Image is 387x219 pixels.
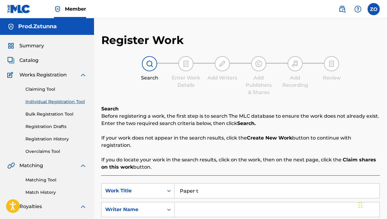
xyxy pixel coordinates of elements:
div: Writer Name [105,206,160,213]
span: Works Registration [19,71,67,79]
img: Works Registration [7,71,15,79]
a: Match History [25,189,87,196]
img: expand [79,71,87,79]
h5: Prod.Zstunna [18,23,57,30]
img: Summary [7,42,15,49]
p: Enter the two required search criteria below, then click [101,120,380,127]
strong: Create New Work [247,135,292,141]
strong: Search. [237,120,256,126]
a: Public Search [336,3,348,15]
img: step indicator icon for Search [146,60,153,67]
span: Summary [19,42,44,49]
img: step indicator icon for Enter Work Details [182,60,190,67]
p: If your work does not appear in the search results, click the button to continue with registration. [101,134,380,149]
div: Add Recording [280,74,310,89]
img: MLC Logo [7,5,31,13]
a: Claiming Tool [25,86,87,93]
div: Enter Work Details [171,74,201,89]
img: Catalog [7,57,15,64]
p: Before registering a work, the first step is to search The MLC database to ensure the work does n... [101,113,380,120]
iframe: Chat Widget [357,190,387,219]
img: step indicator icon for Review [328,60,335,67]
img: step indicator icon for Add Publishers & Shares [255,60,262,67]
span: Catalog [19,57,39,64]
iframe: Resource Center [370,136,387,185]
img: Accounts [7,23,15,30]
div: Search [134,74,165,82]
h2: Register Work [101,33,184,47]
img: expand [79,162,87,169]
div: Work Title [105,187,160,194]
div: Add Writers [207,74,237,82]
b: Search [101,106,119,112]
a: Individual Registration Tool [25,99,87,105]
img: step indicator icon for Add Writers [219,60,226,67]
a: Overclaims Tool [25,148,87,155]
div: Help [352,3,364,15]
span: Matching [19,162,43,169]
span: Member [65,5,86,12]
div: Add Publishers & Shares [244,74,274,96]
a: Registration Drafts [25,123,87,130]
a: SummarySummary [7,42,44,49]
img: expand [79,203,87,210]
div: Drag [358,196,362,214]
img: step indicator icon for Add Recording [291,60,299,67]
a: CatalogCatalog [7,57,39,64]
img: Matching [7,162,15,169]
span: Royalties [19,203,42,210]
img: Top Rightsholder [54,5,61,13]
div: User Menu [368,3,380,15]
a: Bulk Registration Tool [25,111,87,117]
a: Matching Tool [25,177,87,183]
a: Registration History [25,136,87,142]
div: Review [316,74,347,82]
img: search [338,5,346,13]
img: help [354,5,362,13]
p: If you do locate your work in the search results, click on the work, then on the next page, click... [101,156,380,171]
